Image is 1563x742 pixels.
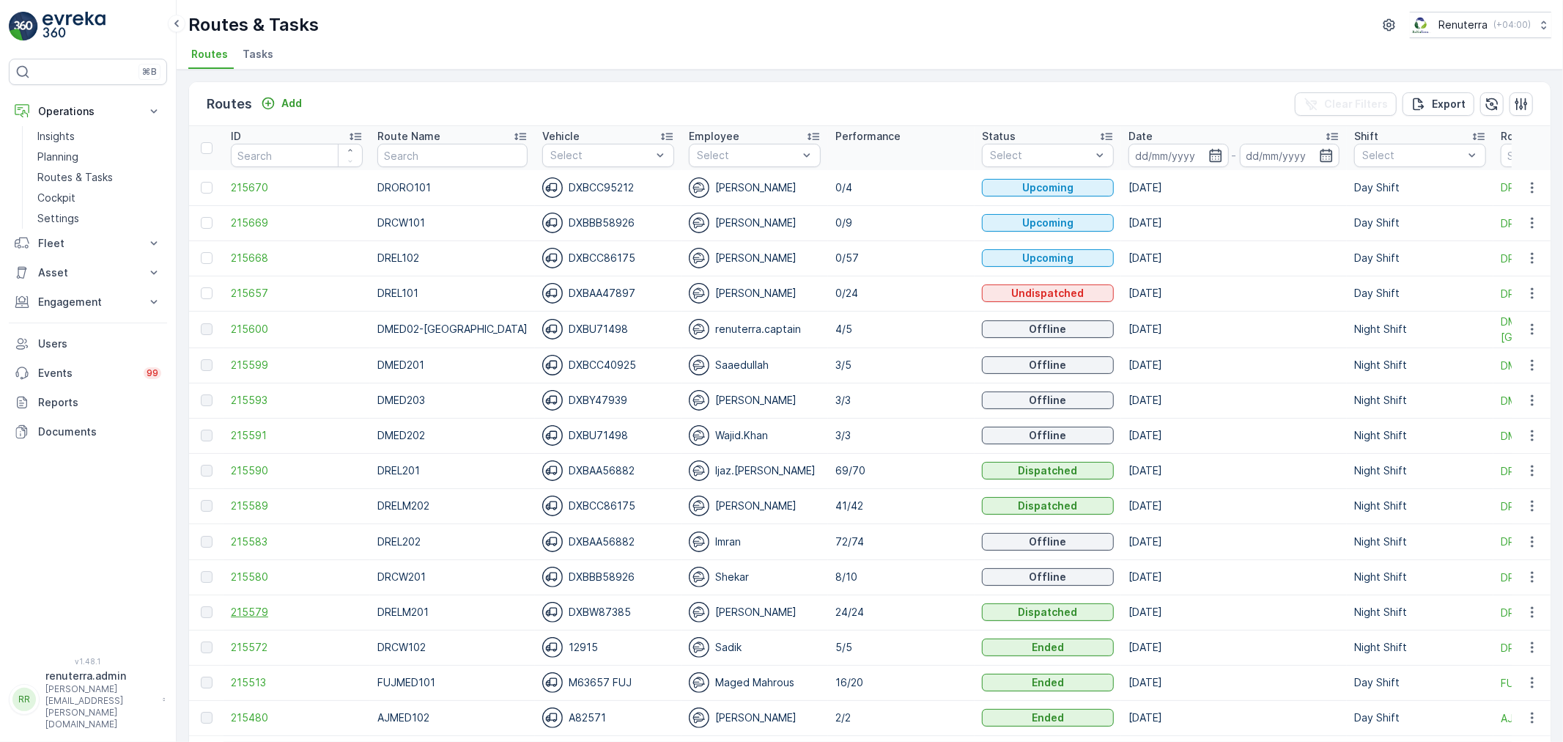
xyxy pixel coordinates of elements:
[370,348,535,383] td: DMED201
[542,567,563,587] img: svg%3e
[542,177,674,198] div: DXBCC95212
[201,606,213,618] div: Toggle Row Selected
[689,460,709,481] img: svg%3e
[689,283,709,304] img: svg%3e
[32,147,167,167] a: Planning
[689,319,821,339] div: renuterra.captain
[231,251,363,265] span: 215668
[201,252,213,264] div: Toggle Row Selected
[231,605,363,620] a: 215579
[542,460,563,481] img: svg%3e
[542,496,674,516] div: DXBCC86175
[689,567,709,587] img: svg%3e
[1128,129,1153,144] p: Date
[689,213,821,233] div: [PERSON_NAME]
[38,265,138,280] p: Asset
[37,170,113,185] p: Routes & Tasks
[38,295,138,309] p: Engagement
[9,657,167,666] span: v 1.48.1
[32,167,167,188] a: Routes & Tasks
[550,148,651,163] p: Select
[12,688,36,711] div: RR
[1121,240,1347,276] td: [DATE]
[201,430,213,441] div: Toggle Row Selected
[231,640,363,655] a: 215572
[9,669,167,730] button: RRrenuterra.admin[PERSON_NAME][EMAIL_ADDRESS][PERSON_NAME][DOMAIN_NAME]
[201,536,213,548] div: Toggle Row Selected
[243,47,273,62] span: Tasks
[542,213,563,233] img: svg%3e
[9,417,167,447] a: Documents
[207,94,252,114] p: Routes
[9,287,167,317] button: Engagement
[370,240,535,276] td: DREL102
[1347,700,1493,735] td: Day Shift
[689,637,709,658] img: svg%3e
[231,322,363,337] span: 215600
[1347,348,1493,383] td: Night Shift
[689,496,821,516] div: [PERSON_NAME]
[191,47,228,62] span: Routes
[542,708,674,728] div: A82571
[32,126,167,147] a: Insights
[38,104,138,119] p: Operations
[542,567,674,587] div: DXBBB58926
[231,393,363,408] span: 215593
[689,425,821,446] div: Wajid.Khan
[9,97,167,126] button: Operations
[689,567,821,587] div: Shekar
[147,367,158,379] p: 99
[828,488,975,524] td: 41/42
[1354,129,1378,144] p: Shift
[982,533,1114,551] button: Offline
[37,150,78,164] p: Planning
[1121,630,1347,665] td: [DATE]
[1121,665,1347,700] td: [DATE]
[828,524,975,559] td: 72/74
[982,674,1114,691] button: Ended
[370,665,535,700] td: FUJMED101
[828,348,975,383] td: 3/5
[982,639,1114,656] button: Ended
[201,323,213,335] div: Toggle Row Selected
[1232,147,1237,164] p: -
[828,383,975,418] td: 3/3
[542,532,563,552] img: svg%3e
[37,191,75,205] p: Cockpit
[542,672,674,693] div: M63657 FUJ
[231,129,241,144] p: ID
[1410,17,1433,33] img: Screenshot_2024-07-26_at_13.33.01.png
[231,286,363,301] a: 215657
[370,418,535,453] td: DMED202
[689,213,709,233] img: svg%3e
[1240,144,1340,167] input: dd/mm/yyyy
[828,453,975,488] td: 69/70
[9,12,38,41] img: logo
[370,559,535,595] td: DRCW201
[231,675,363,690] span: 215513
[689,532,709,552] img: svg%3e
[542,425,674,446] div: DXBU71498
[38,337,161,351] p: Users
[542,129,580,144] p: Vehicle
[370,383,535,418] td: DMED203
[1121,700,1347,735] td: [DATE]
[689,177,821,198] div: [PERSON_NAME]
[231,535,363,549] span: 215583
[1347,240,1493,276] td: Day Shift
[542,390,563,411] img: svg%3e
[982,249,1114,267] button: Upcoming
[1438,18,1488,32] p: Renuterra
[542,248,674,268] div: DXBCC86175
[231,180,363,195] a: 215670
[1032,710,1064,725] p: Ended
[37,211,79,226] p: Settings
[231,358,363,372] span: 215599
[689,283,821,304] div: [PERSON_NAME]
[1121,453,1347,488] td: [DATE]
[1347,665,1493,700] td: Day Shift
[689,460,821,481] div: Ijaz.[PERSON_NAME]
[231,216,363,230] span: 215669
[828,665,975,700] td: 16/20
[38,366,135,381] p: Events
